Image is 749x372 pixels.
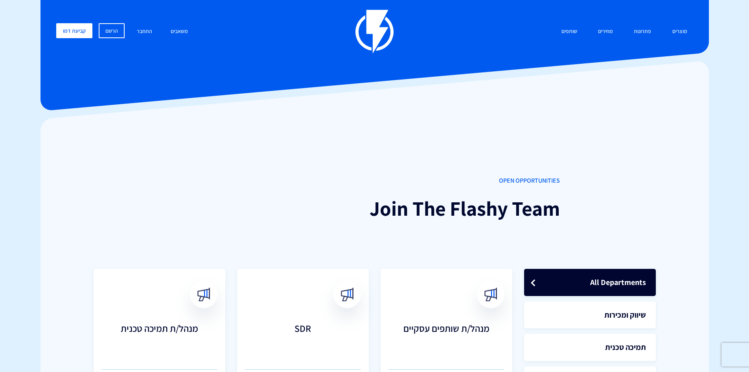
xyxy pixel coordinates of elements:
[524,334,656,361] a: תמיכה טכנית
[245,323,361,355] h3: SDR
[556,23,583,40] a: שותפים
[99,23,125,38] a: הרשם
[524,269,656,296] a: All Departments
[524,302,656,329] a: שיווק ומכירות
[197,288,210,302] img: broadcast.svg
[666,23,693,40] a: מוצרים
[340,288,354,302] img: broadcast.svg
[388,323,504,355] h3: מנהל/ת שותפים עסקיים
[56,23,92,38] a: קביעת דמו
[592,23,619,40] a: מחירים
[165,23,194,40] a: משאבים
[131,23,158,40] a: התחבר
[628,23,657,40] a: פתרונות
[189,197,560,220] h1: Join The Flashy Team
[189,176,560,185] span: OPEN OPPORTUNITIES
[101,323,217,355] h3: מנהל/ת תמיכה טכנית
[484,288,497,302] img: broadcast.svg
